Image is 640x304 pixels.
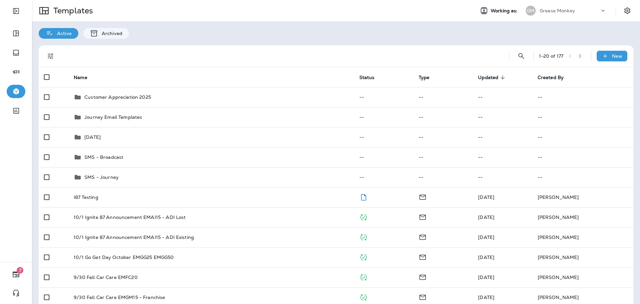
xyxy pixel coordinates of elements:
[538,74,572,80] span: Created By
[359,254,368,260] span: Published
[532,267,633,287] td: [PERSON_NAME]
[354,127,413,147] td: --
[359,274,368,280] span: Published
[413,87,473,107] td: --
[478,75,498,80] span: Updated
[478,254,494,260] span: Brian Clark
[354,167,413,187] td: --
[84,94,151,100] p: Customer Appreciation 2025
[17,267,23,274] span: 7
[98,31,122,36] p: Archived
[540,8,575,13] p: Grease Monkey
[478,274,494,280] span: Brian Clark
[473,107,532,127] td: --
[532,107,633,127] td: --
[359,214,368,220] span: Published
[532,187,633,207] td: [PERSON_NAME]
[478,214,494,220] span: Brian Clark
[491,8,519,14] span: Working as:
[359,75,375,80] span: Status
[54,31,72,36] p: Active
[354,107,413,127] td: --
[473,127,532,147] td: --
[532,147,633,167] td: --
[478,234,494,240] span: Brian Clark
[84,175,119,180] p: SMS - Journey
[515,49,528,63] button: Search Templates
[359,294,368,300] span: Published
[419,214,427,220] span: Email
[74,255,174,260] p: 10/1 Go Get Day October EMGG25 EMGG50
[419,254,427,260] span: Email
[419,294,427,300] span: Email
[419,194,427,200] span: Email
[478,74,507,80] span: Updated
[532,207,633,227] td: [PERSON_NAME]
[74,195,98,200] p: I87 Testing
[74,75,87,80] span: Name
[413,107,473,127] td: --
[419,75,430,80] span: Type
[621,5,633,17] button: Settings
[354,87,413,107] td: --
[413,147,473,167] td: --
[7,268,25,281] button: 7
[538,75,564,80] span: Created By
[74,295,165,300] p: 9/30 Fall Car Care EMGM15 - Franchise
[532,247,633,267] td: [PERSON_NAME]
[7,4,25,18] button: Expand Sidebar
[532,127,633,147] td: --
[419,274,427,280] span: Email
[44,49,57,63] button: Filters
[419,234,427,240] span: Email
[539,53,564,59] div: 1 - 20 of 177
[478,194,494,200] span: Brian Clark
[74,215,186,220] p: 10/1 Ignite 87 Announcement EMAI15 - ADI Lost
[84,114,142,120] p: Journey Email Templates
[532,167,633,187] td: --
[354,147,413,167] td: --
[84,134,101,140] p: [DATE]
[74,275,138,280] p: 9/30 Fall Car Care EMFC20
[84,155,123,160] p: SMS - Broadcast
[473,87,532,107] td: --
[359,74,383,80] span: Status
[532,227,633,247] td: [PERSON_NAME]
[419,74,438,80] span: Type
[473,167,532,187] td: --
[478,294,494,300] span: Katie Stribley
[51,6,93,16] p: Templates
[413,167,473,187] td: --
[532,87,633,107] td: --
[359,234,368,240] span: Published
[74,74,96,80] span: Name
[413,127,473,147] td: --
[74,235,194,240] p: 10/1 Ignite 87 Announcement EMAI15 - ADI Existing
[526,6,536,16] div: GM
[612,53,622,59] p: New
[473,147,532,167] td: --
[359,194,368,200] span: Draft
